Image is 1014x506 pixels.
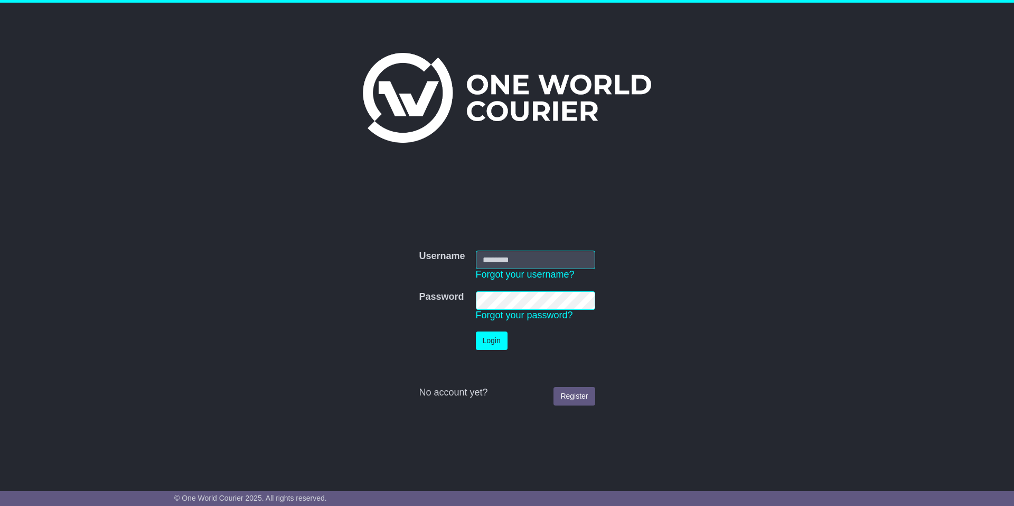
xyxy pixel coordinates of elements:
label: Password [419,291,464,303]
div: No account yet? [419,387,595,399]
a: Register [553,387,595,406]
a: Forgot your password? [476,310,573,320]
a: Forgot your username? [476,269,575,280]
label: Username [419,251,465,262]
img: One World [363,53,651,143]
button: Login [476,332,508,350]
span: © One World Courier 2025. All rights reserved. [174,494,327,502]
